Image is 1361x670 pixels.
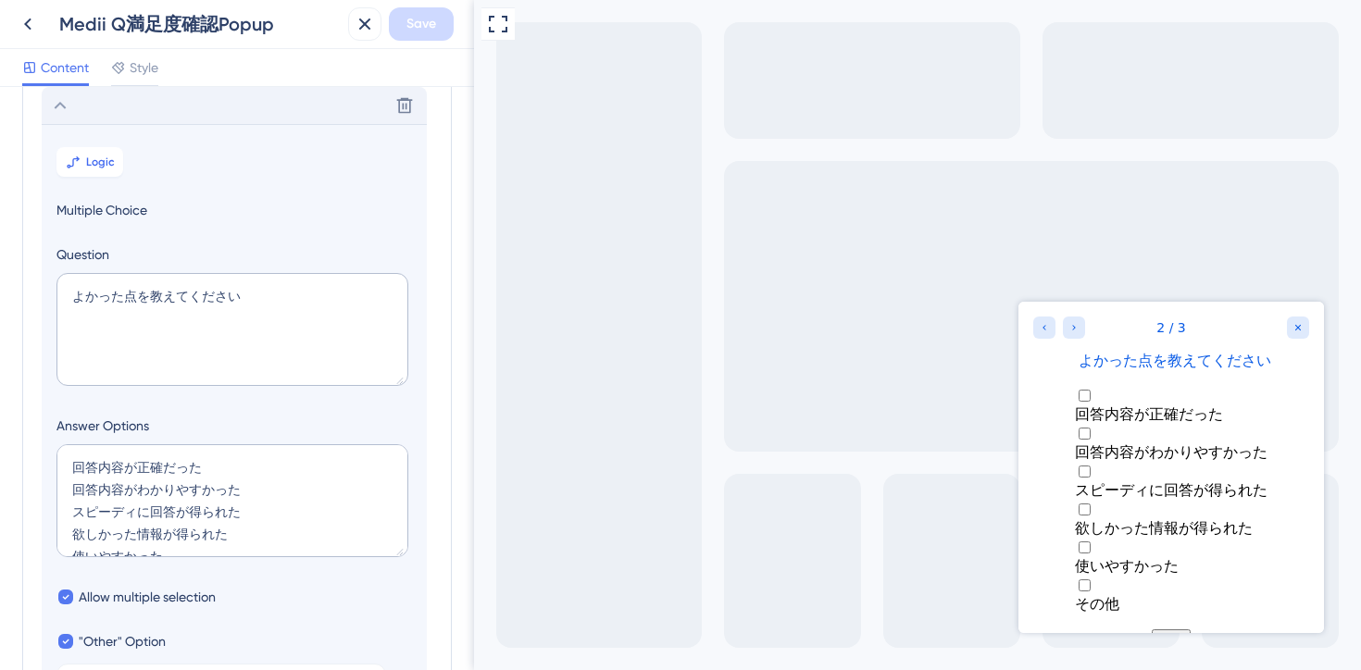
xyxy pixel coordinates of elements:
span: Logic [86,155,115,169]
iframe: UserGuiding Survey [544,302,850,633]
label: Question [56,243,412,266]
label: Answer Options [56,415,412,437]
textarea: よかった点を教えてください [56,273,408,386]
span: Allow multiple selection [79,586,216,608]
textarea: 回答内容が正確だった 回答内容がわかりやすかった スピーディに回答が得られた 欲しかった情報が得られた 使いやすかった [56,444,408,557]
button: Save [389,7,454,41]
span: Style [130,56,158,79]
div: Medii Q満足度確認Popup [59,11,341,37]
span: "Other" Option [79,630,166,652]
button: Logic [56,147,123,177]
span: Save [406,13,436,35]
span: Multiple Choice [56,199,412,221]
button: 次へ [133,328,172,350]
span: Content [41,56,89,79]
